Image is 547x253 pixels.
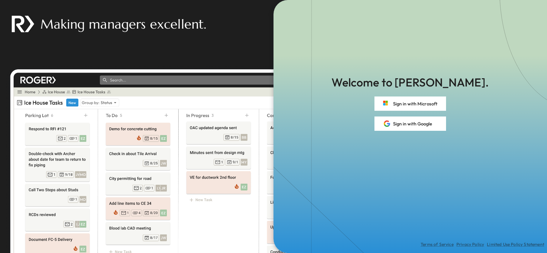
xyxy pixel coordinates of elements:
a: Limited Use Policy Statement [487,242,544,247]
p: Welcome to [PERSON_NAME]. [331,74,489,91]
p: Making managers excellent. [40,15,206,33]
button: Sign in with Microsoft [374,96,446,111]
a: Terms of Service [421,242,454,247]
button: Sign in with Google [374,116,446,131]
a: Privacy Policy [456,242,484,247]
